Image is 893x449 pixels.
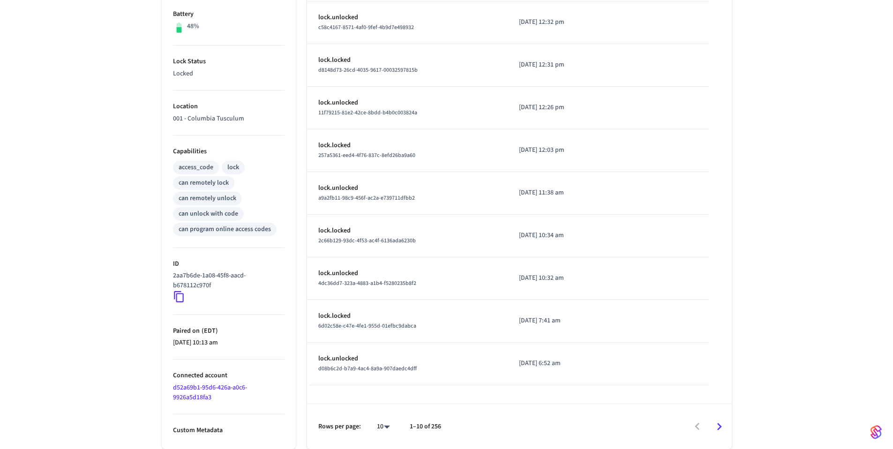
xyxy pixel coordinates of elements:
button: Go to next page [708,416,730,438]
p: lock.unlocked [318,13,496,22]
p: Locked [173,69,285,79]
p: [DATE] 7:41 am [519,316,608,326]
div: 10 [372,420,395,434]
p: lock.locked [318,226,496,236]
div: can program online access codes [179,224,271,234]
p: lock.unlocked [318,269,496,278]
p: [DATE] 11:38 am [519,188,608,198]
p: lock.unlocked [318,98,496,108]
span: ( EDT ) [200,326,218,336]
p: 2aa7b6de-1a08-45f8-aacd-b678112c970f [173,271,281,291]
p: 1–10 of 256 [410,422,441,432]
p: Rows per page: [318,422,361,432]
div: can remotely lock [179,178,229,188]
p: Paired on [173,326,285,336]
p: lock.unlocked [318,183,496,193]
p: [DATE] 10:32 am [519,273,608,283]
img: SeamLogoGradient.69752ec5.svg [870,425,882,440]
p: Capabilities [173,147,285,157]
p: [DATE] 10:34 am [519,231,608,240]
div: can remotely unlock [179,194,236,203]
p: lock.locked [318,55,496,65]
p: [DATE] 12:26 pm [519,103,608,112]
p: Lock Status [173,57,285,67]
p: lock.locked [318,311,496,321]
span: d08b6c2d-b7a9-4ac4-8a9a-907daedc4dff [318,365,417,373]
p: 48% [187,22,199,31]
span: 2c66b129-93dc-4f53-ac4f-6136ada6230b [318,237,416,245]
p: [DATE] 6:52 am [519,359,608,368]
div: lock [227,163,239,172]
p: 001 - Columbia Tusculum [173,114,285,124]
p: lock.unlocked [318,354,496,364]
p: Location [173,102,285,112]
p: ID [173,259,285,269]
span: c58c4167-8571-4af0-9fef-4b9d7e498932 [318,23,414,31]
span: 4dc36dd7-323a-4883-a1b4-f5280235b8f2 [318,279,416,287]
p: [DATE] 12:31 pm [519,60,608,70]
p: [DATE] 12:32 pm [519,17,608,27]
div: access_code [179,163,213,172]
p: Custom Metadata [173,426,285,435]
span: a9a2fb11-98c9-456f-ac2a-e739711dfbb2 [318,194,415,202]
span: 6d02c58e-c47e-4fe1-955d-01efbc9dabca [318,322,416,330]
p: [DATE] 10:13 am [173,338,285,348]
p: Connected account [173,371,285,381]
span: 11f79215-81e2-42ce-8bdd-b4b0c003824a [318,109,417,117]
span: 257a5361-eed4-4f76-837c-8efd26ba9a60 [318,151,415,159]
p: [DATE] 12:03 pm [519,145,608,155]
span: d8148d73-26cd-4035-9617-00032597815b [318,66,418,74]
div: can unlock with code [179,209,238,219]
p: Battery [173,9,285,19]
p: lock.locked [318,141,496,150]
a: d52a69b1-95d6-426a-a0c6-9926a5d18fa3 [173,383,247,402]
